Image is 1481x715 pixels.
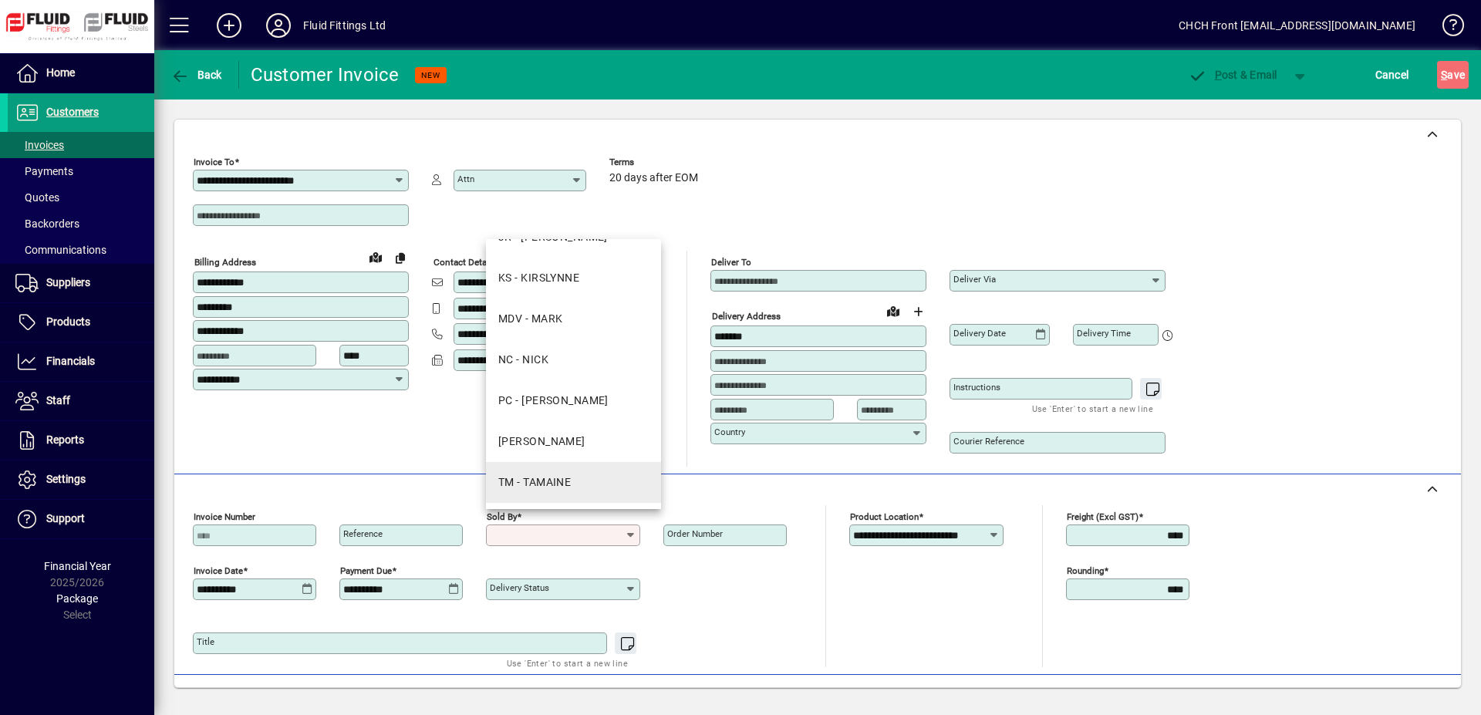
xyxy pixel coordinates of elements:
mat-label: Rounding [1067,565,1104,576]
button: Profile [254,12,303,39]
mat-option: TM - TAMAINE [486,462,661,503]
span: Back [170,69,222,81]
mat-label: Delivery date [953,328,1006,339]
div: PC - [PERSON_NAME] [498,393,609,409]
a: Settings [8,460,154,499]
button: Cancel [1371,61,1413,89]
div: NC - NICK [498,352,548,368]
span: Products [46,315,90,328]
a: Reports [8,421,154,460]
span: Quotes [15,191,59,204]
mat-label: Reference [343,528,383,539]
button: Post & Email [1180,61,1285,89]
a: Quotes [8,184,154,211]
a: Invoices [8,132,154,158]
mat-label: Instructions [953,382,1000,393]
mat-label: Delivery time [1077,328,1131,339]
mat-option: KS - KIRSLYNNE [486,258,661,298]
span: P [1215,69,1222,81]
mat-option: MDV - MARK [486,298,661,339]
span: S [1441,69,1447,81]
button: Product [1348,683,1426,710]
a: Communications [8,237,154,263]
mat-label: Delivery status [490,582,549,593]
span: Backorders [15,218,79,230]
mat-option: PC - PAUL [486,380,661,421]
mat-label: Invoice number [194,511,255,522]
mat-label: Country [714,427,745,437]
a: Products [8,303,154,342]
mat-label: Title [197,636,214,647]
mat-label: Order number [667,528,723,539]
a: Staff [8,382,154,420]
div: MDV - MARK [498,311,562,327]
mat-hint: Use 'Enter' to start a new line [507,654,628,672]
mat-label: Invoice To [194,157,234,167]
div: KS - KIRSLYNNE [498,270,579,286]
mat-label: Deliver To [711,257,751,268]
button: Back [167,61,226,89]
a: Home [8,54,154,93]
span: Product History [931,684,1010,709]
mat-label: Courier Reference [953,436,1024,447]
div: TM - TAMAINE [498,474,571,491]
a: Knowledge Base [1431,3,1462,53]
button: Save [1437,61,1469,89]
span: Home [46,66,75,79]
mat-label: Payment due [340,565,392,576]
mat-option: RH - RAY [486,421,661,462]
mat-hint: Use 'Enter' to start a new line [1032,400,1153,417]
mat-option: NC - NICK [486,339,661,380]
span: Settings [46,473,86,485]
a: Payments [8,158,154,184]
button: Copy to Delivery address [388,245,413,270]
span: Customers [46,106,99,118]
button: Product History [925,683,1016,710]
mat-label: Deliver via [953,274,996,285]
span: Financial Year [44,560,111,572]
mat-label: Attn [457,174,474,184]
a: Financials [8,342,154,381]
mat-label: Product location [850,511,919,522]
a: Support [8,500,154,538]
span: Reports [46,433,84,446]
span: Financials [46,355,95,367]
span: ost & Email [1188,69,1277,81]
span: Suppliers [46,276,90,288]
mat-label: Sold by [487,511,517,522]
span: Communications [15,244,106,256]
div: Customer Invoice [251,62,400,87]
a: Suppliers [8,264,154,302]
span: Package [56,592,98,605]
a: View on map [881,298,906,323]
span: Terms [609,157,702,167]
div: Fluid Fittings Ltd [303,13,386,38]
span: Payments [15,165,73,177]
a: View on map [363,245,388,269]
mat-label: Freight (excl GST) [1067,511,1139,522]
app-page-header-button: Back [154,61,239,89]
span: Invoices [15,139,64,151]
span: Staff [46,394,70,406]
div: [PERSON_NAME] [498,433,585,450]
button: Choose address [906,299,930,324]
span: NEW [421,70,440,80]
div: CHCH Front [EMAIL_ADDRESS][DOMAIN_NAME] [1179,13,1415,38]
mat-label: Invoice date [194,565,243,576]
span: Product [1356,684,1419,709]
span: Cancel [1375,62,1409,87]
button: Add [204,12,254,39]
a: Backorders [8,211,154,237]
span: ave [1441,62,1465,87]
span: 20 days after EOM [609,172,698,184]
span: Support [46,512,85,524]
